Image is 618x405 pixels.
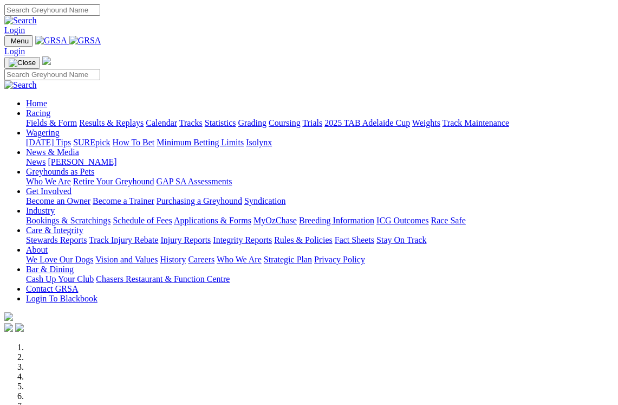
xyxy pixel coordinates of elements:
div: Greyhounds as Pets [26,177,614,187]
a: Fields & Form [26,118,77,127]
div: Get Involved [26,196,614,206]
div: Care & Integrity [26,235,614,245]
img: GRSA [69,36,101,46]
img: Close [9,59,36,67]
a: Injury Reports [160,235,211,245]
a: Vision and Values [95,255,158,264]
a: 2025 TAB Adelaide Cup [324,118,410,127]
a: News [26,157,45,166]
a: Get Involved [26,187,71,196]
a: Calendar [146,118,177,127]
img: facebook.svg [4,323,13,332]
a: Bar & Dining [26,265,74,274]
a: News & Media [26,147,79,157]
a: Privacy Policy [314,255,365,264]
a: Tracks [179,118,203,127]
img: GRSA [35,36,67,46]
a: Retire Your Greyhound [73,177,154,186]
a: Isolynx [246,138,272,147]
a: Breeding Information [299,216,374,225]
a: Racing [26,108,50,118]
div: News & Media [26,157,614,167]
a: Become an Owner [26,196,90,205]
a: ICG Outcomes [376,216,428,225]
a: [PERSON_NAME] [48,157,116,166]
a: Trials [302,118,322,127]
span: Menu [11,37,29,45]
a: Industry [26,206,55,215]
a: Who We Are [26,177,71,186]
a: Home [26,99,47,108]
a: Results & Replays [79,118,144,127]
a: Login [4,47,25,56]
a: Strategic Plan [264,255,312,264]
a: Track Injury Rebate [89,235,158,245]
a: Bookings & Scratchings [26,216,110,225]
div: Bar & Dining [26,274,614,284]
a: Who We Are [217,255,262,264]
a: Login [4,25,25,35]
img: logo-grsa-white.png [42,56,51,65]
div: Wagering [26,138,614,147]
img: Search [4,80,37,90]
a: Minimum Betting Limits [157,138,244,147]
a: Race Safe [431,216,465,225]
a: Applications & Forms [174,216,251,225]
a: GAP SA Assessments [157,177,232,186]
a: Stay On Track [376,235,426,245]
img: logo-grsa-white.png [4,312,13,321]
a: Become a Trainer [93,196,154,205]
button: Toggle navigation [4,35,33,47]
a: Careers [188,255,214,264]
button: Toggle navigation [4,57,40,69]
div: Racing [26,118,614,128]
a: Schedule of Fees [113,216,172,225]
a: Greyhounds as Pets [26,167,94,176]
a: About [26,245,48,254]
a: Purchasing a Greyhound [157,196,242,205]
a: Fact Sheets [335,235,374,245]
a: Grading [238,118,266,127]
a: Stewards Reports [26,235,87,245]
img: Search [4,16,37,25]
a: We Love Our Dogs [26,255,93,264]
a: [DATE] Tips [26,138,71,147]
a: Care & Integrity [26,226,83,235]
input: Search [4,69,100,80]
div: About [26,255,614,265]
a: Cash Up Your Club [26,274,94,284]
a: Coursing [269,118,301,127]
a: Login To Blackbook [26,294,97,303]
input: Search [4,4,100,16]
a: Track Maintenance [443,118,509,127]
img: twitter.svg [15,323,24,332]
a: Chasers Restaurant & Function Centre [96,274,230,284]
a: Rules & Policies [274,235,333,245]
a: Wagering [26,128,60,137]
a: How To Bet [113,138,155,147]
div: Industry [26,216,614,226]
a: Integrity Reports [213,235,272,245]
a: MyOzChase [253,216,297,225]
a: Contact GRSA [26,284,78,293]
a: History [160,255,186,264]
a: Syndication [244,196,285,205]
a: SUREpick [73,138,110,147]
a: Statistics [205,118,236,127]
a: Weights [412,118,440,127]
